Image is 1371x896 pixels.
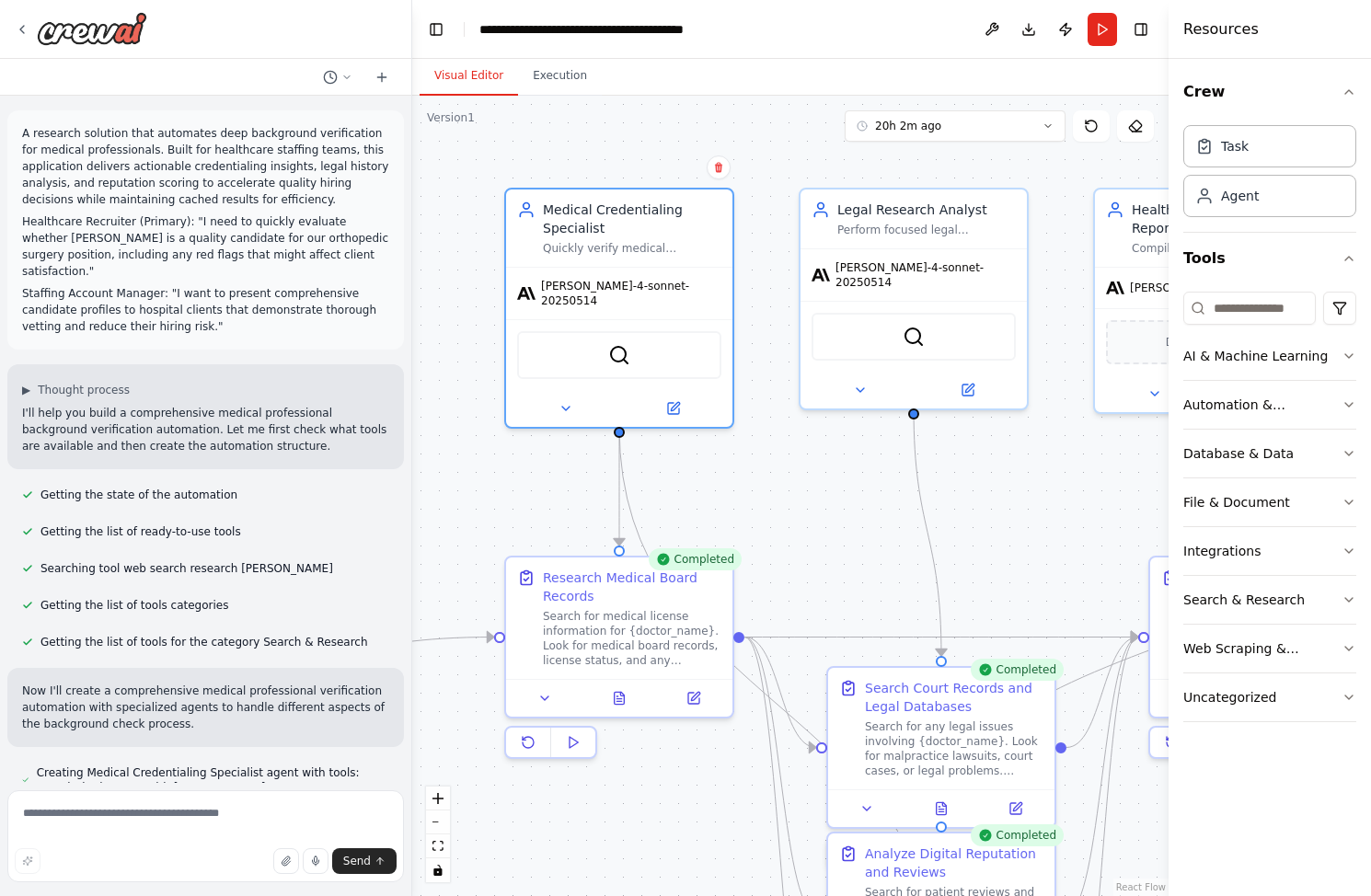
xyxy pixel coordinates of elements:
button: Hide right sidebar [1128,17,1154,42]
div: Compile verification findings for {doctor_name} into clear hire/no-hire recommendations with red ... [1132,241,1310,256]
div: Research Medical Board Records [543,569,721,605]
g: Edge from c0bb9736-86e6-42c3-9ab4-10af76ec5017 to 5977475c-361b-4257-986f-e411375c369b [1066,628,1138,757]
button: Open in side panel [916,379,1020,401]
button: zoom out [426,810,450,834]
div: CompletedResearch Medical Board RecordsSearch for medical license information for {doctor_name}. ... [504,556,734,766]
button: Search & Research [1183,576,1356,624]
span: [PERSON_NAME]-4-sonnet-20250514 [835,260,1016,290]
div: Search for any legal issues involving {doctor_name}. Look for malpractice lawsuits, court cases, ... [865,719,1043,778]
button: Integrations [1183,527,1356,575]
button: Improve this prompt [15,848,40,874]
button: zoom in [426,787,450,810]
span: [PERSON_NAME]-4-sonnet-20250514 [541,279,721,308]
button: AI & Machine Learning [1183,332,1356,380]
div: Medical Credentialing SpecialistQuickly verify medical credentials and board certification for {d... [504,188,734,429]
button: View output [581,687,659,709]
div: Agent [1221,187,1259,205]
button: Hide left sidebar [423,17,449,42]
div: Healthcare Verification Report CompilerCompile verification findings for {doctor_name} into clear... [1093,188,1323,414]
div: Automation & Integration [1183,396,1342,414]
span: Send [343,854,371,868]
div: Search for medical license information for {doctor_name}. Look for medical board records, license... [543,609,721,668]
div: Completed [971,824,1064,846]
div: AI & Machine Learning [1183,347,1328,365]
div: Version 1 [427,110,475,125]
span: Searching tool web search research [PERSON_NAME] [40,561,333,576]
g: Edge from f63225d6-3a79-4bee-a641-c3da015ba225 to 5977475c-361b-4257-986f-e411375c369b [744,628,1138,647]
div: React Flow controls [426,787,450,882]
div: Database & Data [1183,444,1294,463]
button: Send [332,848,397,874]
nav: breadcrumb [479,20,684,39]
span: [PERSON_NAME]-4-20250514 [1130,281,1293,295]
button: 20h 2m ago [845,110,1066,142]
button: File & Document [1183,478,1356,526]
button: View output [903,798,981,820]
button: Delete node [707,155,731,179]
img: SerperDevTool [608,344,630,366]
span: Creating Medical Credentialing Specialist agent with tools: Search the internet with [PERSON_NAME] [37,765,389,795]
p: Now I'll create a comprehensive medical professional verification automation with specialized age... [22,683,389,732]
div: Legal Research Analyst [837,201,1016,219]
div: Completed [649,548,742,570]
button: Start a new chat [367,66,397,88]
p: Healthcare Recruiter (Primary): "I need to quickly evaluate whether [PERSON_NAME] is a quality ca... [22,213,389,280]
button: Open in side panel [984,798,1047,820]
div: Integrations [1183,542,1261,560]
span: Getting the state of the automation [40,488,237,502]
img: Logo [37,12,147,45]
div: Healthcare Verification Report Compiler [1132,201,1310,237]
button: toggle interactivity [426,858,450,882]
span: Getting the list of ready-to-use tools [40,524,241,539]
div: Quickly verify medical credentials and board certification for {doctor_name} in {medical_specialt... [543,241,721,256]
div: Search & Research [1183,591,1305,609]
div: Perform focused legal background searches for {doctor_name} in {medical_specialty}. Use targeted ... [837,223,1016,237]
div: Web Scraping & Browsing [1183,639,1342,658]
div: Crew [1183,118,1356,232]
div: Medical Credentialing Specialist [543,201,721,237]
button: Visual Editor [420,57,518,96]
button: Upload files [273,848,299,874]
g: Edge from f63225d6-3a79-4bee-a641-c3da015ba225 to c0bb9736-86e6-42c3-9ab4-10af76ec5017 [744,628,816,757]
button: Click to speak your automation idea [303,848,328,874]
button: fit view [426,834,450,858]
button: Open in side panel [662,687,725,709]
span: 20h 2m ago [875,119,941,133]
div: File & Document [1183,493,1290,511]
button: Database & Data [1183,430,1356,477]
button: Open in side panel [621,397,725,419]
g: Edge from 87e69107-f609-42d6-89f1-33e9274925af to c0bb9736-86e6-42c3-9ab4-10af76ec5017 [904,408,950,656]
div: Analyze Digital Reputation and Reviews [865,844,1043,881]
div: Uncategorized [1183,688,1276,706]
button: Web Scraping & Browsing [1183,625,1356,672]
div: Tools [1183,284,1356,737]
g: Edge from 0ea49d19-b040-4f9c-99ab-94e6bfbeb5c2 to f63225d6-3a79-4bee-a641-c3da015ba225 [610,427,628,546]
span: Thought process [38,383,130,397]
a: React Flow attribution [1116,882,1166,892]
div: Legal Research AnalystPerform focused legal background searches for {doctor_name} in {medical_spe... [799,188,1029,410]
button: Crew [1183,66,1356,118]
span: Getting the list of tools for the category Search & Research [40,635,368,649]
p: Staffing Account Manager: "I want to present comprehensive candidate profiles to hospital clients... [22,285,389,335]
div: Search Court Records and Legal Databases [865,679,1043,716]
div: CompletedSearch Court Records and Legal DatabasesSearch for any legal issues involving {doctor_na... [826,666,1056,877]
button: ▶Thought process [22,383,130,397]
button: Uncategorized [1183,673,1356,721]
img: SerperDevTool [903,326,925,348]
div: Completed [971,659,1064,681]
p: A research solution that automates deep background verification for medical professionals. Built ... [22,125,389,208]
g: Edge from triggers to f63225d6-3a79-4bee-a641-c3da015ba225 [185,628,494,682]
button: Execution [518,57,602,96]
h4: Resources [1183,18,1259,40]
button: Automation & Integration [1183,381,1356,429]
button: Tools [1183,233,1356,284]
p: I'll help you build a comprehensive medical professional background verification automation. Let ... [22,405,389,454]
button: Switch to previous chat [316,66,360,88]
div: Task [1221,137,1249,155]
span: ▶ [22,383,30,397]
span: Getting the list of tools categories [40,598,228,613]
